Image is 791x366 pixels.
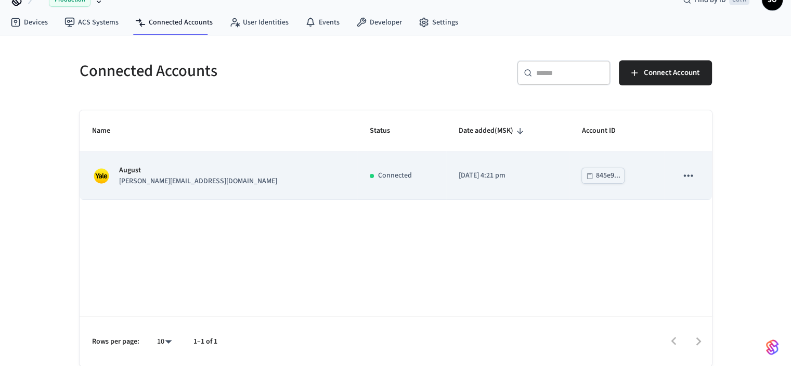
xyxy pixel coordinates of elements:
div: 845e9... [595,169,620,182]
span: Status [370,123,404,139]
div: 10 [152,334,177,349]
span: Account ID [581,123,629,139]
a: Connected Accounts [127,13,221,32]
button: 845e9... [581,168,625,184]
p: Rows per page: [92,336,139,347]
a: Developer [348,13,410,32]
img: Yale Logo, Square [92,167,111,185]
span: Name [92,123,124,139]
h5: Connected Accounts [80,60,390,82]
a: ACS Systems [56,13,127,32]
p: Connected [378,170,412,181]
button: Connect Account [619,60,712,85]
img: SeamLogoGradient.69752ec5.svg [766,339,779,356]
span: Date added(MSK) [459,123,527,139]
table: sticky table [80,110,712,200]
span: Connect Account [644,66,699,80]
p: [PERSON_NAME][EMAIL_ADDRESS][DOMAIN_NAME] [119,176,277,187]
a: User Identities [221,13,297,32]
p: [DATE] 4:21 pm [459,170,557,181]
p: August [119,165,277,176]
a: Settings [410,13,466,32]
p: 1–1 of 1 [193,336,217,347]
a: Devices [2,13,56,32]
a: Events [297,13,348,32]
